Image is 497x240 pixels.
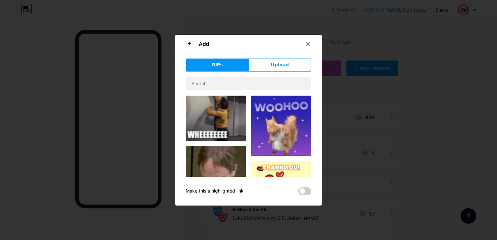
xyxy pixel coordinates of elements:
img: Gihpy [186,96,246,141]
input: Search [186,77,311,90]
img: Gihpy [186,146,246,196]
img: Gihpy [251,161,311,221]
span: GIFs [211,61,223,68]
button: GIFs [186,59,248,72]
button: Upload [248,59,311,72]
div: Make this a highlighted link [186,187,244,195]
div: Add [199,40,209,48]
img: Gihpy [251,96,311,156]
span: Upload [271,61,289,68]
